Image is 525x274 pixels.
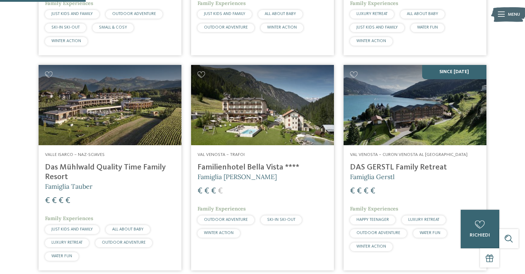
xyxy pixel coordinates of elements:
h4: Das Mühlwald Quality Time Family Resort [45,163,175,182]
span: Val Venosta – Trafoi [197,152,245,157]
span: OUTDOOR ADVENTURE [204,218,248,222]
span: € [218,187,223,196]
span: OUTDOOR ADVENTURE [112,12,156,16]
span: LUXURY RETREAT [356,12,387,16]
span: € [45,197,50,205]
span: WINTER ACTION [204,231,234,235]
span: Famiglia Tauber [45,182,92,191]
span: € [370,187,375,196]
a: Cercate un hotel per famiglie? Qui troverete solo i migliori! SINCE [DATE] Val Venosta – Curon Ve... [344,65,486,270]
a: Cercate un hotel per famiglie? Qui troverete solo i migliori! Valle Isarco – Naz-Sciaves Das Mühl... [39,65,181,270]
span: € [211,187,216,196]
span: € [364,187,369,196]
span: ALL ABOUT BABY [112,227,144,232]
span: € [204,187,209,196]
img: Cercate un hotel per famiglie? Qui troverete solo i migliori! [344,65,486,145]
span: Family Experiences [45,215,93,222]
span: Family Experiences [197,205,246,212]
h4: Familienhotel Bella Vista **** [197,163,327,172]
span: Famiglia [PERSON_NAME] [197,173,277,181]
a: Cercate un hotel per famiglie? Qui troverete solo i migliori! Val Venosta – Trafoi Familienhotel ... [191,65,334,270]
span: SKI-IN SKI-OUT [267,218,295,222]
span: JUST KIDS AND FAMILY [356,25,398,30]
span: SMALL & COSY [99,25,127,30]
span: WINTER ACTION [51,39,81,43]
span: HAPPY TEENAGER [356,218,389,222]
span: Family Experiences [350,205,398,212]
span: WATER FUN [51,254,72,258]
h4: DAS GERSTL Family Retreat [350,163,480,172]
span: richiedi [470,233,490,238]
span: Valle Isarco – Naz-Sciaves [45,152,105,157]
img: Cercate un hotel per famiglie? Qui troverete solo i migliori! [39,65,181,145]
img: Cercate un hotel per famiglie? Qui troverete solo i migliori! [191,65,334,145]
span: ALL ABOUT BABY [407,12,438,16]
span: Val Venosta – Curon Venosta al [GEOGRAPHIC_DATA] [350,152,467,157]
span: WATER FUN [420,231,440,235]
span: Famiglia Gerstl [350,173,395,181]
span: € [52,197,57,205]
span: € [59,197,64,205]
span: JUST KIDS AND FAMILY [204,12,245,16]
span: JUST KIDS AND FAMILY [51,12,93,16]
span: WINTER ACTION [356,39,386,43]
span: ALL ABOUT BABY [265,12,296,16]
span: € [350,187,355,196]
span: € [357,187,362,196]
span: JUST KIDS AND FAMILY [51,227,93,232]
span: SKI-IN SKI-OUT [51,25,80,30]
span: LUXURY RETREAT [408,218,439,222]
span: € [197,187,202,196]
span: WINTER ACTION [356,244,386,249]
span: OUTDOOR ADVENTURE [204,25,248,30]
span: LUXURY RETREAT [51,240,82,245]
span: € [65,197,70,205]
span: WATER FUN [417,25,438,30]
span: OUTDOOR ADVENTURE [356,231,400,235]
span: OUTDOOR ADVENTURE [102,240,146,245]
span: WINTER ACTION [267,25,297,30]
a: richiedi [461,210,499,248]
